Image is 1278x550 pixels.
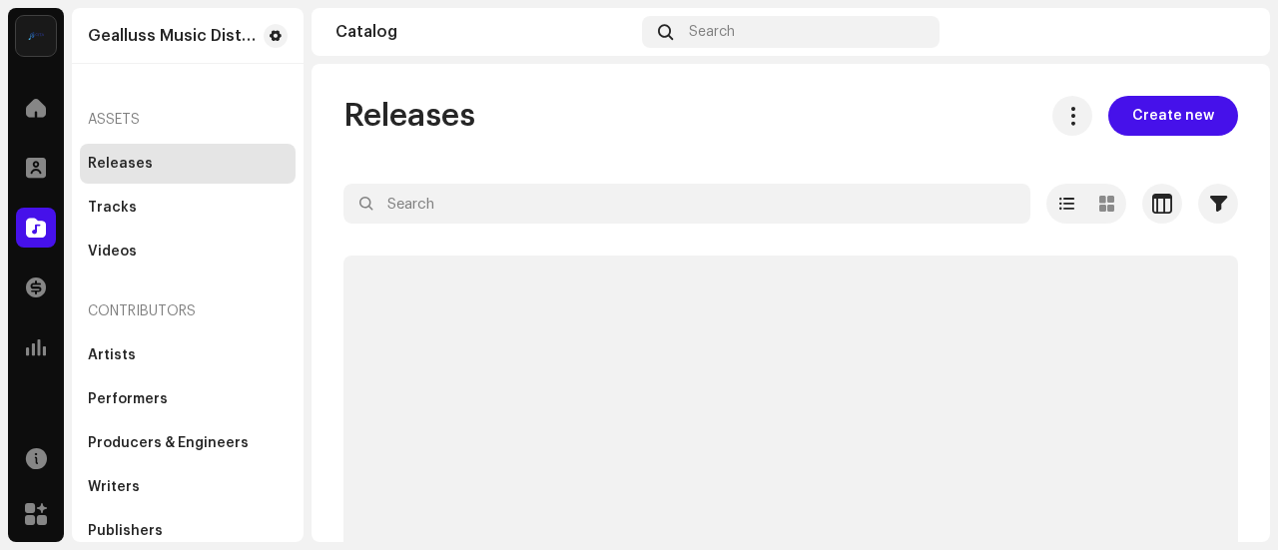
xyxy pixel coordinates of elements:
re-m-nav-item: Writers [80,467,296,507]
div: Gealluss Music Distribution [88,28,256,44]
re-m-nav-item: Performers [80,379,296,419]
re-m-nav-item: Tracks [80,188,296,228]
re-a-nav-header: Assets [80,96,296,144]
div: Catalog [335,24,634,40]
div: Producers & Engineers [88,435,249,451]
button: Create new [1108,96,1238,136]
div: Videos [88,244,137,260]
div: Performers [88,391,168,407]
div: Publishers [88,523,163,539]
span: Releases [343,96,475,136]
img: 7e4e612c-8fc9-4e70-ba30-780837b5408d [1214,16,1246,48]
div: Writers [88,479,140,495]
re-m-nav-item: Producers & Engineers [80,423,296,463]
re-m-nav-item: Releases [80,144,296,184]
div: Tracks [88,200,137,216]
input: Search [343,184,1030,224]
div: Artists [88,347,136,363]
span: Search [689,24,735,40]
span: Create new [1132,96,1214,136]
img: ef15aa5b-e20a-4b5c-9b69-724c15fb7de9 [16,16,56,56]
re-m-nav-item: Videos [80,232,296,272]
re-a-nav-header: Contributors [80,287,296,335]
re-m-nav-item: Artists [80,335,296,375]
div: Releases [88,156,153,172]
